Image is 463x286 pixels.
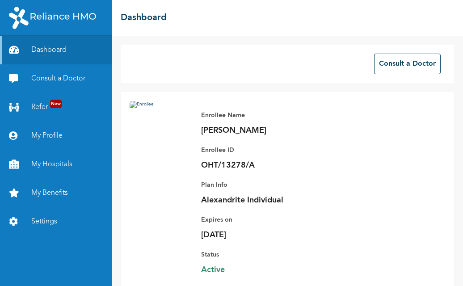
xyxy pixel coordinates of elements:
[201,180,326,190] p: Plan Info
[201,160,326,171] p: OHT/13278/A
[201,110,326,121] p: Enrollee Name
[201,249,326,260] p: Status
[50,100,62,108] span: New
[201,145,326,156] p: Enrollee ID
[374,54,441,74] button: Consult a Doctor
[9,7,96,29] img: RelianceHMO's Logo
[121,11,167,25] h2: Dashboard
[130,101,192,208] img: Enrollee
[201,214,326,225] p: Expires on
[201,195,326,206] p: Alexandrite Individual
[201,125,326,136] p: [PERSON_NAME]
[201,265,326,275] span: Active
[201,230,326,240] p: [DATE]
